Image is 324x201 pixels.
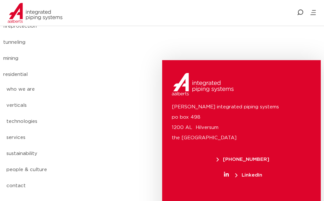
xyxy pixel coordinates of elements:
a: residential [3,67,159,83]
a: verticals [6,97,129,114]
a: tunneling [3,34,159,50]
a: technologies [6,114,129,130]
a: [PHONE_NUMBER] [172,157,315,162]
a: services [6,130,129,146]
p: [PERSON_NAME] integrated piping systems po box 498 1200 AL Hilversum the [GEOGRAPHIC_DATA] [172,102,311,143]
nav: Menu [6,81,129,194]
span: [PHONE_NUMBER] [217,157,269,162]
a: contact [6,178,129,194]
a: mining [3,50,159,67]
a: sustainability [6,146,129,162]
a: LinkedIn [172,173,315,178]
a: people & culture [6,162,129,178]
a: who we are [6,81,129,97]
a: fireprotection [3,18,159,34]
span: LinkedIn [235,173,262,178]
